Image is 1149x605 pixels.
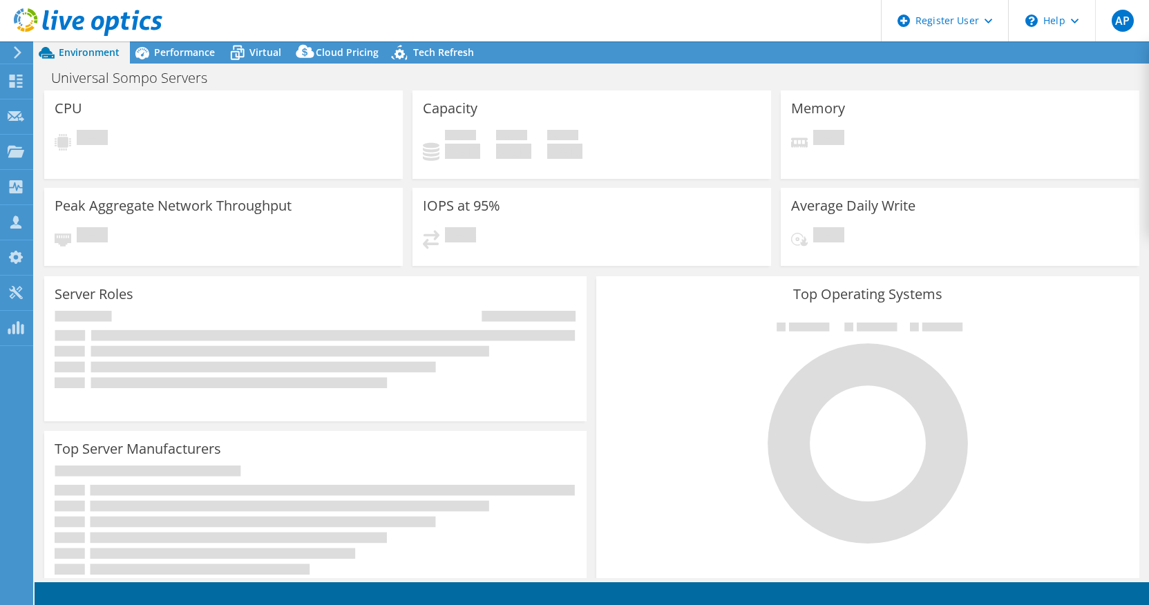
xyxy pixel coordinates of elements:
span: Free [496,130,527,144]
span: Pending [813,130,844,148]
h3: IOPS at 95% [423,198,500,213]
span: Tech Refresh [413,46,474,59]
h3: Server Roles [55,287,133,302]
span: Pending [77,227,108,246]
h3: Memory [791,101,845,116]
h3: Top Server Manufacturers [55,441,221,457]
span: Pending [445,227,476,246]
svg: \n [1025,15,1038,27]
h3: Average Daily Write [791,198,915,213]
span: Performance [154,46,215,59]
span: Cloud Pricing [316,46,379,59]
h4: 0 GiB [547,144,582,159]
span: Used [445,130,476,144]
span: AP [1112,10,1134,32]
h3: Top Operating Systems [607,287,1128,302]
span: Environment [59,46,120,59]
h4: 0 GiB [445,144,480,159]
h3: CPU [55,101,82,116]
span: Pending [77,130,108,148]
h3: Peak Aggregate Network Throughput [55,198,292,213]
span: Pending [813,227,844,246]
h4: 0 GiB [496,144,531,159]
span: Total [547,130,578,144]
h1: Universal Sompo Servers [45,70,229,86]
h3: Capacity [423,101,477,116]
span: Virtual [249,46,281,59]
